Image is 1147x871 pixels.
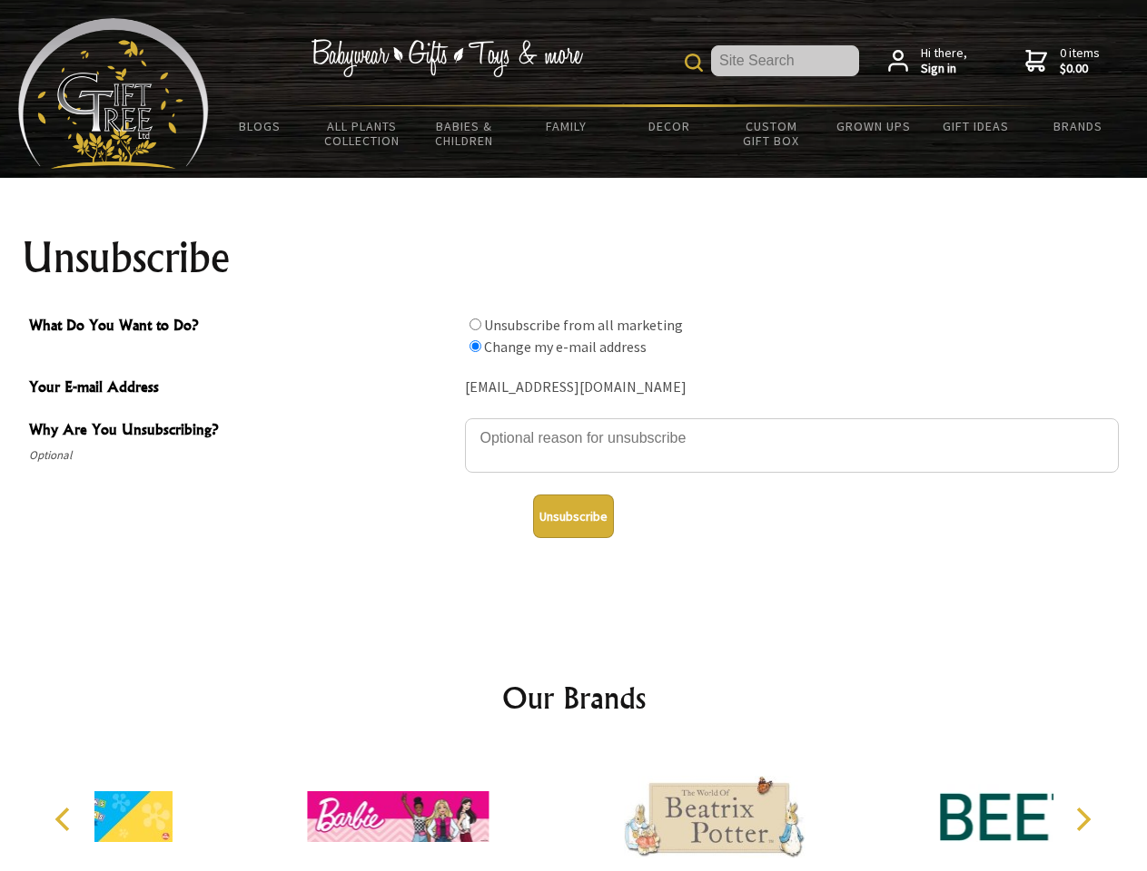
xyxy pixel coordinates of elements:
label: Change my e-mail address [484,338,647,356]
span: Why Are You Unsubscribing? [29,418,456,445]
h1: Unsubscribe [22,236,1126,279]
strong: Sign in [921,61,967,77]
a: Decor [618,107,720,145]
span: Your E-mail Address [29,376,456,402]
textarea: Why Are You Unsubscribing? [465,418,1119,473]
input: What Do You Want to Do? [470,340,481,352]
a: Brands [1027,107,1130,145]
span: 0 items [1060,44,1100,77]
button: Unsubscribe [533,494,614,538]
h2: Our Brands [36,676,1112,719]
label: Unsubscribe from all marketing [484,316,683,334]
a: 0 items$0.00 [1025,45,1100,77]
img: product search [685,54,703,72]
input: Site Search [711,45,859,76]
button: Next [1063,799,1103,839]
input: What Do You Want to Do? [470,318,481,330]
a: BLOGS [209,107,311,145]
span: What Do You Want to Do? [29,314,456,340]
div: [EMAIL_ADDRESS][DOMAIN_NAME] [465,374,1119,402]
img: Babywear - Gifts - Toys & more [311,39,583,77]
a: Gift Ideas [925,107,1027,145]
a: All Plants Collection [311,107,414,160]
a: Babies & Children [413,107,516,160]
a: Custom Gift Box [720,107,823,160]
a: Family [516,107,618,145]
button: Previous [45,799,85,839]
strong: $0.00 [1060,61,1100,77]
span: Hi there, [921,45,967,77]
a: Hi there,Sign in [888,45,967,77]
a: Grown Ups [822,107,925,145]
span: Optional [29,445,456,466]
img: Babyware - Gifts - Toys and more... [18,18,209,169]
